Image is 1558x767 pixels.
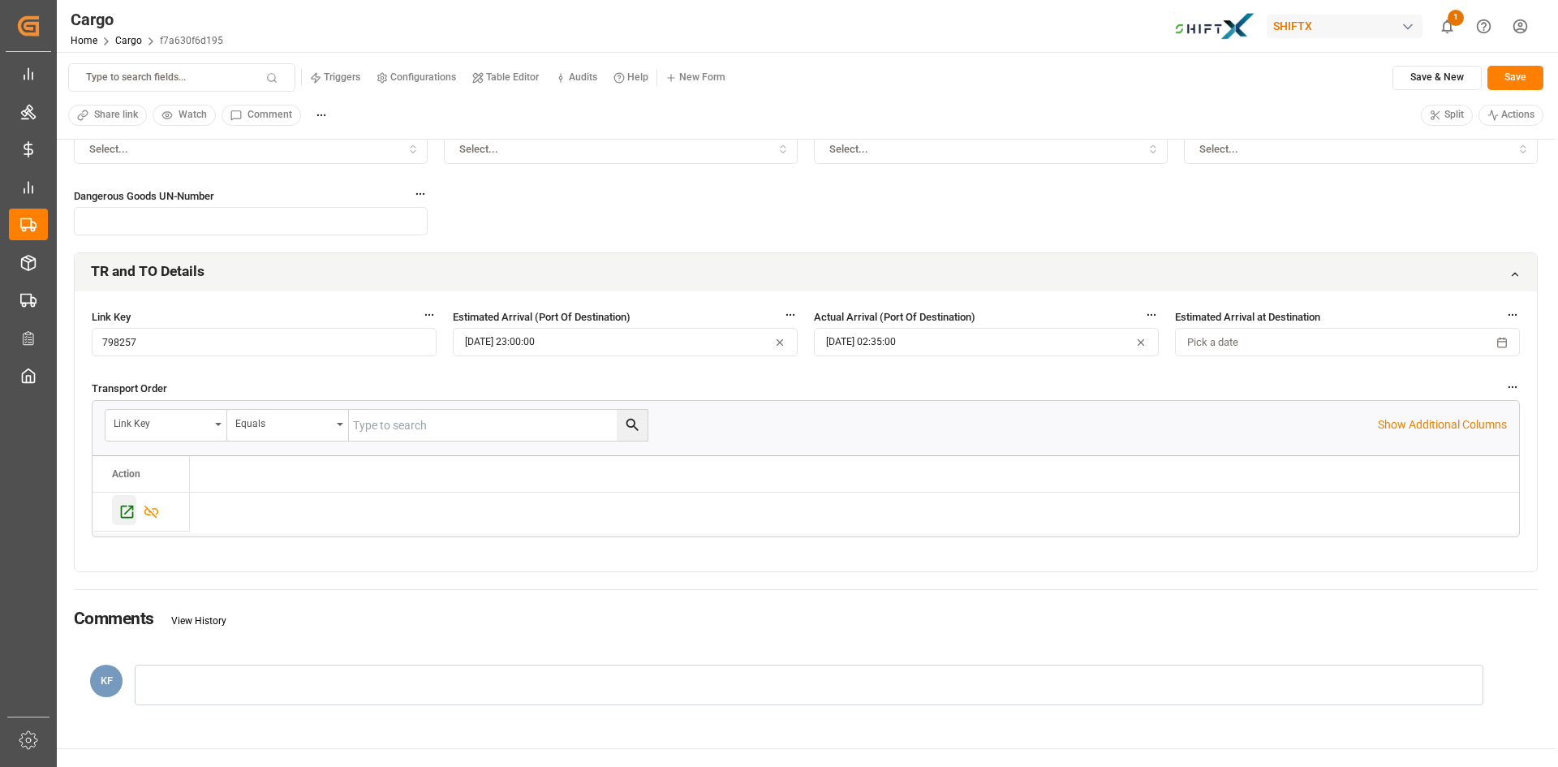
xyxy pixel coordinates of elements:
small: New Form [679,72,725,82]
button: Audits [547,66,605,90]
small: Table Editor [486,72,539,82]
span: Dangerous Goods UN-Number [74,187,214,205]
a: Cargo [115,35,142,46]
button: Watch [153,105,216,126]
span: Share link [94,108,138,123]
button: New Form [657,66,734,90]
span: Watch [179,108,207,123]
button: Triggers [302,66,368,90]
span: Actual Arrival (Port Of Destination) [814,308,975,325]
button: show 1 new notifications [1429,8,1465,45]
span: Select... [829,142,868,157]
button: Save & New [1392,66,1482,90]
span: Pick a date [1187,335,1238,350]
h3: Comments [74,607,154,630]
button: Help [605,66,656,90]
button: Comment [222,105,301,126]
div: SHIFTX [1267,15,1422,38]
div: Action [112,468,140,480]
button: Table Editor [464,66,547,90]
h2: TR and TO Details [91,261,204,282]
button: Actions [1478,105,1544,126]
button: Save [1487,66,1543,90]
small: Audits [569,72,597,82]
input: Type to search [349,410,648,441]
span: Estimated Arrival (Port Of Destination) [453,308,631,325]
span: Estimated Arrival at Destination [1175,308,1320,325]
span: Select... [89,142,128,157]
button: SHIFTX [1267,11,1429,41]
div: Equals [235,412,331,431]
button: open menu [227,410,349,441]
small: Triggers [324,72,360,82]
button: [DATE] 02:35:00 [814,328,1159,356]
button: open menu [105,410,227,441]
div: Press SPACE to select this row. [93,493,190,532]
p: Show Additional Columns [1378,416,1507,433]
button: [DATE] 23:00:00 [453,328,798,356]
span: KF [101,674,113,687]
a: Home [71,35,97,46]
div: Link Key [114,412,209,431]
span: 1 [1448,10,1464,26]
p: Type to search fields... [86,71,186,85]
a: View History [171,615,226,627]
button: Help Center [1465,8,1502,45]
span: Select... [459,142,498,157]
small: Configurations [390,72,456,82]
button: Type to search fields... [68,63,295,92]
span: Comment [247,108,292,123]
span: Transport Order [92,380,167,397]
img: Bildschirmfoto%202024-11-13%20um%2009.31.44.png_1731487080.png [1174,12,1255,41]
button: Configurations [368,66,464,90]
small: Help [627,72,648,82]
button: Share link [68,105,147,126]
button: Split [1421,105,1473,126]
span: Link Key [92,308,131,325]
button: Pick a date [1175,328,1520,356]
span: Select... [1199,142,1238,157]
button: search button [617,410,648,441]
div: Cargo [71,7,223,32]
